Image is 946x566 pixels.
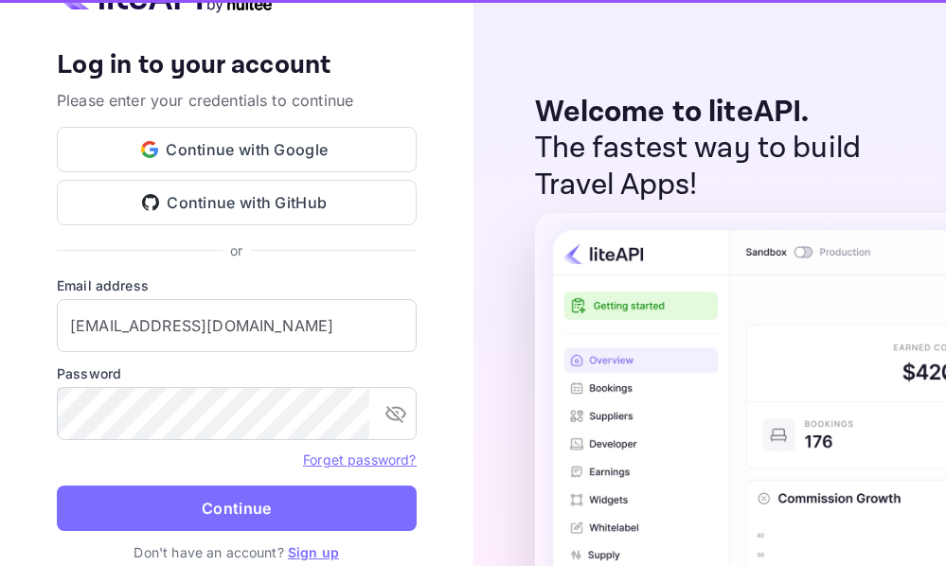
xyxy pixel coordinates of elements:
[288,544,339,560] a: Sign up
[57,542,417,562] p: Don't have an account?
[57,363,417,383] label: Password
[57,49,417,82] h4: Log in to your account
[57,299,417,352] input: Enter your email address
[535,131,909,203] p: The fastest way to build Travel Apps!
[57,486,417,531] button: Continue
[57,275,417,295] label: Email address
[57,127,417,172] button: Continue with Google
[230,240,242,260] p: or
[57,89,417,112] p: Please enter your credentials to continue
[303,451,416,468] a: Forget password?
[303,450,416,469] a: Forget password?
[535,95,909,131] p: Welcome to liteAPI.
[57,180,417,225] button: Continue with GitHub
[377,395,415,433] button: toggle password visibility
